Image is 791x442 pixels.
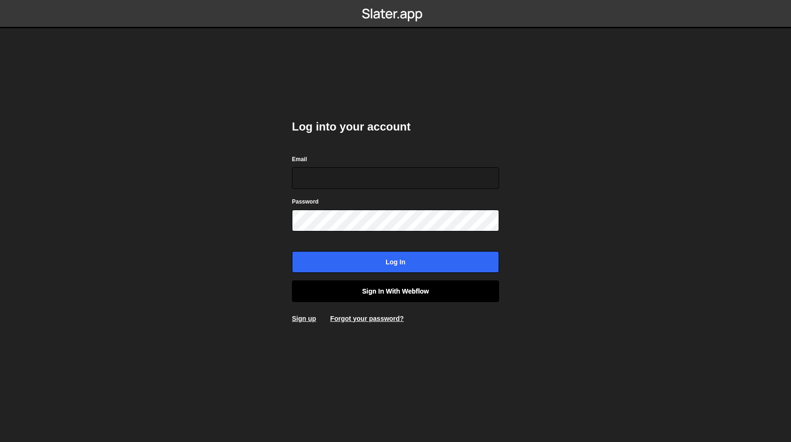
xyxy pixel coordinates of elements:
[292,280,499,302] a: Sign in with Webflow
[292,119,499,134] h2: Log into your account
[292,251,499,273] input: Log in
[292,197,319,206] label: Password
[292,155,307,164] label: Email
[292,315,316,322] a: Sign up
[330,315,404,322] a: Forgot your password?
